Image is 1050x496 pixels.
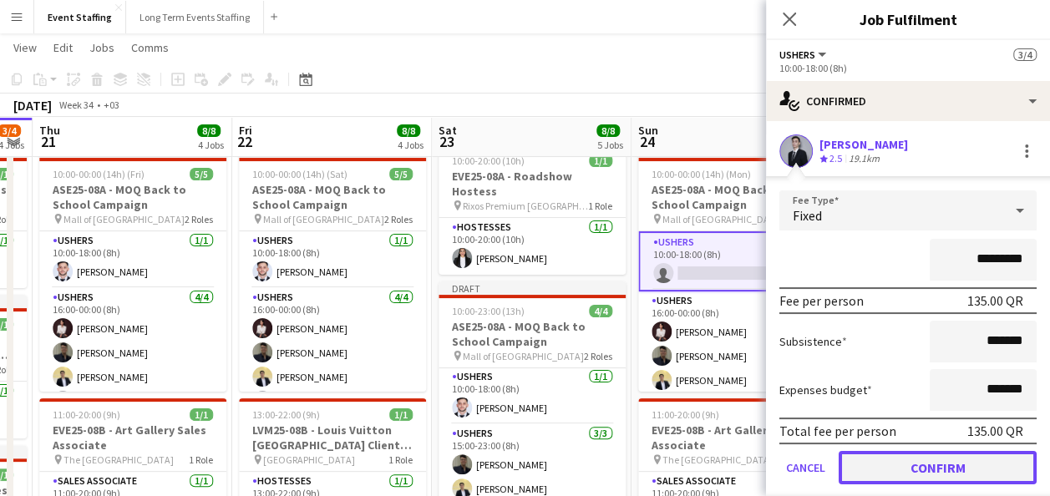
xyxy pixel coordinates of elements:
[652,168,751,180] span: 10:00-00:00 (14h) (Mon)
[190,168,213,180] span: 5/5
[597,139,623,151] div: 5 Jobs
[589,305,612,317] span: 4/4
[198,139,224,151] div: 4 Jobs
[636,132,658,151] span: 24
[596,124,620,137] span: 8/8
[436,132,457,151] span: 23
[13,97,52,114] div: [DATE]
[397,124,420,137] span: 8/8
[638,423,825,453] h3: EVE25-08B - Art Gallery Sales Associate
[588,200,612,212] span: 1 Role
[439,281,626,295] div: Draft
[779,292,864,309] div: Fee per person
[584,350,612,362] span: 2 Roles
[463,350,584,362] span: Mall of [GEOGRAPHIC_DATA]
[766,81,1050,121] div: Confirmed
[452,154,525,167] span: 10:00-20:00 (10h)
[779,62,1037,74] div: 10:00-18:00 (8h)
[829,152,842,164] span: 2.5
[398,139,424,151] div: 4 Jobs
[793,207,822,224] span: Fixed
[638,231,825,291] app-card-role: Ushers0/110:00-18:00 (8h)
[185,213,213,225] span: 2 Roles
[63,213,185,225] span: Mall of [GEOGRAPHIC_DATA]
[89,40,114,55] span: Jobs
[779,48,815,61] span: Ushers
[779,423,896,439] div: Total fee per person
[819,137,908,152] div: [PERSON_NAME]
[47,37,79,58] a: Edit
[39,288,226,418] app-card-role: Ushers4/416:00-00:00 (8h)[PERSON_NAME][PERSON_NAME][PERSON_NAME]
[239,423,426,453] h3: LVM25-08B - Louis Vuitton [GEOGRAPHIC_DATA] Client Advisor
[779,382,872,397] label: Expenses budget
[839,451,1037,484] button: Confirm
[236,132,252,151] span: 22
[384,213,413,225] span: 2 Roles
[83,37,121,58] a: Jobs
[389,168,413,180] span: 5/5
[452,305,525,317] span: 10:00-23:00 (13h)
[439,218,626,275] app-card-role: Hostesses1/110:00-20:00 (10h)[PERSON_NAME]
[263,453,355,466] span: [GEOGRAPHIC_DATA]
[779,334,847,349] label: Subsistence
[124,37,175,58] a: Comms
[239,231,426,288] app-card-role: Ushers1/110:00-18:00 (8h)[PERSON_NAME]
[967,423,1023,439] div: 135.00 QR
[638,182,825,212] h3: ASE25-08A - MOQ Back to School Campaign
[638,291,825,397] app-card-role: Ushers3/316:00-00:00 (8h)[PERSON_NAME][PERSON_NAME][PERSON_NAME]
[239,182,426,212] h3: ASE25-08A - MOQ Back to School Campaign
[439,144,626,275] app-job-card: 10:00-20:00 (10h)1/1EVE25-08A - Roadshow Hostess Rixos Premium [GEOGRAPHIC_DATA], [GEOGRAPHIC_DAT...
[239,288,426,418] app-card-role: Ushers4/416:00-00:00 (8h)[PERSON_NAME][PERSON_NAME][PERSON_NAME]
[779,48,829,61] button: Ushers
[662,453,773,466] span: The [GEOGRAPHIC_DATA]
[63,453,174,466] span: The [GEOGRAPHIC_DATA]
[39,182,226,212] h3: ASE25-08A - MOQ Back to School Campaign
[439,367,626,424] app-card-role: Ushers1/110:00-18:00 (8h)[PERSON_NAME]
[439,169,626,199] h3: EVE25-08A - Roadshow Hostess
[131,40,169,55] span: Comms
[439,123,457,138] span: Sat
[662,213,784,225] span: Mall of [GEOGRAPHIC_DATA]
[389,408,413,421] span: 1/1
[197,124,221,137] span: 8/8
[638,123,658,138] span: Sun
[239,144,426,392] app-job-card: Draft10:00-00:00 (14h) (Sat)5/5ASE25-08A - MOQ Back to School Campaign Mall of [GEOGRAPHIC_DATA]2...
[967,292,1023,309] div: 135.00 QR
[845,152,883,166] div: 19.1km
[13,40,37,55] span: View
[589,154,612,167] span: 1/1
[55,99,97,111] span: Week 34
[252,168,347,180] span: 10:00-00:00 (14h) (Sat)
[53,40,73,55] span: Edit
[7,37,43,58] a: View
[779,451,832,484] button: Cancel
[53,168,145,180] span: 10:00-00:00 (14h) (Fri)
[652,408,719,421] span: 11:00-20:00 (9h)
[104,99,119,111] div: +03
[37,132,60,151] span: 21
[1013,48,1037,61] span: 3/4
[53,408,120,421] span: 11:00-20:00 (9h)
[638,144,825,392] app-job-card: Draft10:00-00:00 (14h) (Mon)3/4ASE25-08A - MOQ Back to School Campaign Mall of [GEOGRAPHIC_DATA]2...
[39,123,60,138] span: Thu
[463,200,588,212] span: Rixos Premium [GEOGRAPHIC_DATA], [GEOGRAPHIC_DATA], [GEOGRAPHIC_DATA]
[388,453,413,466] span: 1 Role
[252,408,320,421] span: 13:00-22:00 (9h)
[239,123,252,138] span: Fri
[39,423,226,453] h3: EVE25-08B - Art Gallery Sales Associate
[189,453,213,466] span: 1 Role
[126,1,264,33] button: Long Term Events Staffing
[766,8,1050,30] h3: Job Fulfilment
[39,144,226,392] app-job-card: Draft10:00-00:00 (14h) (Fri)5/5ASE25-08A - MOQ Back to School Campaign Mall of [GEOGRAPHIC_DATA]2...
[39,231,226,288] app-card-role: Ushers1/110:00-18:00 (8h)[PERSON_NAME]
[34,1,126,33] button: Event Staffing
[439,319,626,349] h3: ASE25-08A - MOQ Back to School Campaign
[263,213,384,225] span: Mall of [GEOGRAPHIC_DATA]
[190,408,213,421] span: 1/1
